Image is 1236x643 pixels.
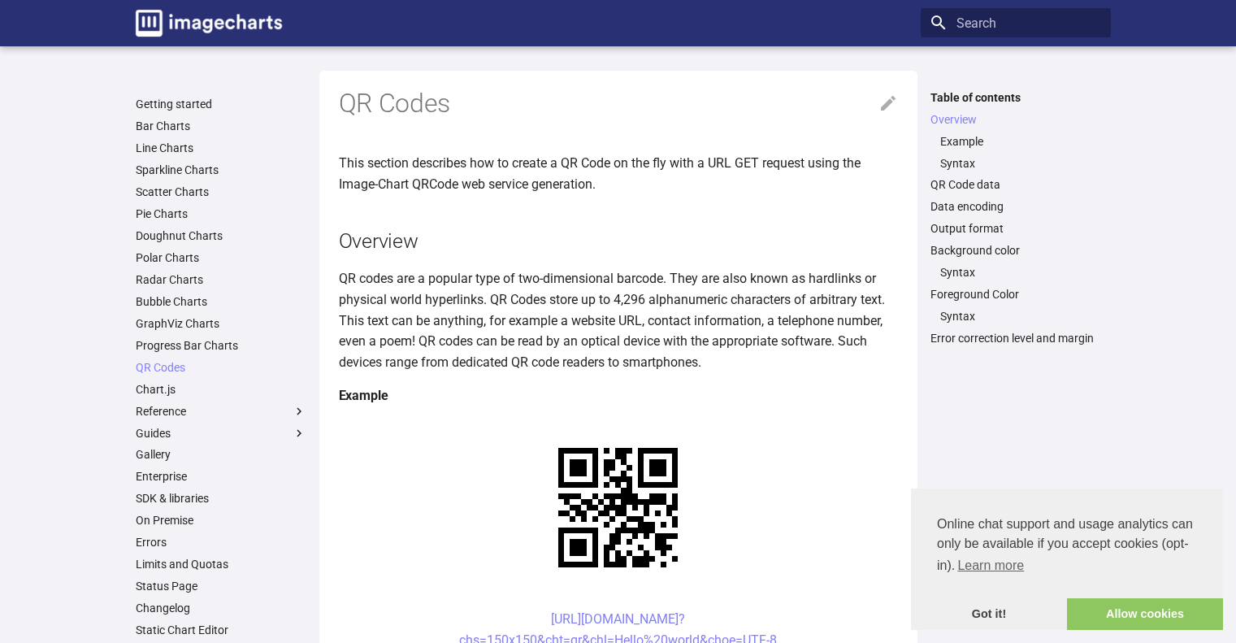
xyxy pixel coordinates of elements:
a: Chart.js [136,382,306,397]
a: Example [940,134,1101,149]
a: Syntax [940,265,1101,280]
img: logo [136,10,282,37]
div: cookieconsent [911,489,1223,630]
a: Polar Charts [136,250,306,265]
img: chart [530,419,706,596]
h2: Overview [339,227,898,255]
a: Foreground Color [930,287,1101,302]
a: learn more about cookies [955,554,1026,578]
a: Errors [136,535,306,550]
a: Scatter Charts [136,185,306,199]
a: Limits and Quotas [136,557,306,571]
p: This section describes how to create a QR Code on the fly with a URL GET request using the Image-... [339,153,898,194]
a: Radar Charts [136,272,306,287]
a: Pie Charts [136,206,306,221]
a: SDK & libraries [136,491,306,506]
h1: QR Codes [339,87,898,121]
label: Table of contents [921,90,1111,105]
a: Bar Charts [136,119,306,133]
a: On Premise [136,513,306,528]
nav: Overview [930,134,1101,171]
h4: Example [339,385,898,406]
nav: Foreground Color [930,309,1101,324]
a: Getting started [136,97,306,111]
label: Reference [136,404,306,419]
input: Search [921,8,1111,37]
span: Online chat support and usage analytics can only be available if you accept cookies (opt-in). [937,515,1197,578]
a: Background color [930,243,1101,258]
a: Error correction level and margin [930,331,1101,345]
a: dismiss cookie message [911,598,1067,631]
a: Syntax [940,156,1101,171]
a: Static Chart Editor [136,623,306,637]
a: allow cookies [1067,598,1223,631]
a: Progress Bar Charts [136,338,306,353]
a: Output format [930,221,1101,236]
a: Doughnut Charts [136,228,306,243]
a: Bubble Charts [136,294,306,309]
nav: Table of contents [921,90,1111,346]
a: Syntax [940,309,1101,324]
a: Image-Charts documentation [129,3,288,43]
label: Guides [136,426,306,441]
a: Line Charts [136,141,306,155]
p: QR codes are a popular type of two-dimensional barcode. They are also known as hardlinks or physi... [339,268,898,372]
a: GraphViz Charts [136,316,306,331]
a: Status Page [136,579,306,593]
a: Enterprise [136,469,306,484]
a: Data encoding [930,199,1101,214]
a: Gallery [136,447,306,462]
nav: Background color [930,265,1101,280]
a: QR Codes [136,360,306,375]
a: Changelog [136,601,306,615]
a: Sparkline Charts [136,163,306,177]
a: QR Code data [930,177,1101,192]
a: Overview [930,112,1101,127]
